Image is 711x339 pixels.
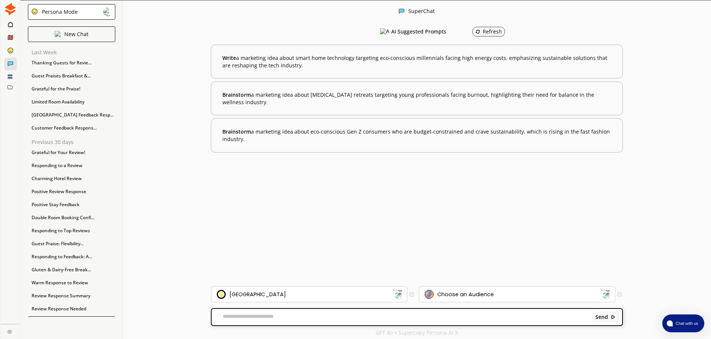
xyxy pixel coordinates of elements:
p: Previous 30 days [32,139,115,145]
div: Refresh [475,29,502,35]
div: Responding to Top Reviews [28,225,115,236]
img: Close [611,314,616,320]
div: Warm Response to Review [28,277,115,288]
b: a marketing idea about eco-conscious Gen Z consumers who are budget-constrained and crave sustain... [222,128,611,143]
img: Dropdown Icon [600,290,610,299]
img: Brand Icon [217,290,226,299]
img: AI Suggested Prompts [380,28,389,35]
span: Brainstorm [222,91,251,98]
div: Choose an Audience [437,291,494,297]
p: GPT 4o + Supercopy Persona-AI 3 [376,330,458,336]
img: Tooltip Icon [409,292,414,297]
div: Persona Mode [39,9,78,15]
img: Dropdown Icon [392,290,402,299]
b: a marketing idea about [MEDICAL_DATA] retreats targeting young professionals facing burnout, high... [222,91,611,106]
div: Review Response Needed [28,303,115,314]
img: Close [399,8,405,14]
h3: AI Suggested Prompts [391,26,446,37]
img: Close [7,329,12,334]
span: Brainstorm [222,128,251,135]
div: Double Room Booking Confi... [28,212,115,223]
img: Close [55,31,61,37]
button: atlas-launcher [662,314,704,332]
div: Positive Review Response [28,186,115,197]
div: Responding to a Review [28,160,115,171]
b: a marketing idea about smart home technology targeting eco-conscious millennials facing high ener... [222,54,611,69]
img: Close [31,8,38,15]
span: Write [222,54,236,61]
div: Gluten & Dairy-Free Break... [28,264,115,275]
div: Responding to Feedback: A... [28,251,115,262]
div: Charming Hotel Review [28,173,115,184]
img: Refresh [475,29,480,34]
div: Thanking Guests for Revie... [28,57,115,68]
div: Positive Stay Feedback [28,199,115,210]
div: Customer Feedback Respons... [28,122,115,134]
div: Grateful for the Praise! [28,83,115,95]
p: Last Week [32,49,115,55]
img: Tooltip Icon [617,292,622,297]
div: [GEOGRAPHIC_DATA] [229,291,286,297]
img: Close [103,7,112,16]
a: Close [1,324,20,337]
b: Send [595,314,608,320]
img: Audience Icon [425,290,434,299]
p: New Chat [64,31,89,37]
div: SuperChat [408,8,435,15]
div: Grateful for Your Review! [28,147,115,158]
div: Guest Praises Breakfast &... [28,70,115,81]
img: Close [4,3,16,15]
span: Chat with us [673,320,700,326]
div: Review Response Summary [28,290,115,301]
div: Guest Praise: Flexibility... [28,238,115,249]
div: Limited Room Availability [28,96,115,108]
div: [GEOGRAPHIC_DATA] Feedback Resp... [28,109,115,121]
